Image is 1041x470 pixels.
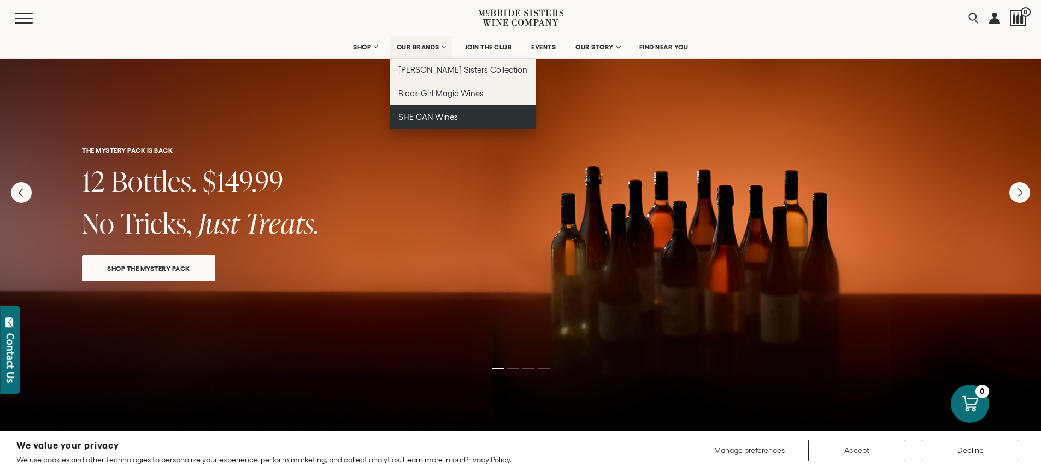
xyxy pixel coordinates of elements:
[11,182,32,203] button: Previous
[538,368,550,369] li: Page dot 4
[458,36,519,58] a: JOIN THE CLUB
[16,441,511,450] h2: We value your privacy
[1021,7,1031,17] span: 0
[353,43,372,51] span: SHOP
[88,262,209,275] span: SHOP THE MYSTERY PACK
[632,36,696,58] a: FIND NEAR YOU
[82,204,115,242] span: No
[808,440,905,461] button: Accept
[575,43,614,51] span: OUR STORY
[390,105,537,129] a: SHE CAN Wines
[464,455,511,464] a: Privacy Policy.
[82,147,959,154] h6: THE MYSTERY PACK IS BACK
[390,58,537,82] a: [PERSON_NAME] Sisters Collection
[245,204,319,242] span: Treats.
[397,43,439,51] span: OUR BRANDS
[82,255,215,281] a: SHOP THE MYSTERY PACK
[15,13,54,24] button: Mobile Menu Trigger
[524,36,563,58] a: EVENTS
[346,36,384,58] a: SHOP
[465,43,512,51] span: JOIN THE CLUB
[111,162,197,200] span: Bottles.
[639,43,689,51] span: FIND NEAR YOU
[121,204,192,242] span: Tricks,
[568,36,627,58] a: OUR STORY
[507,368,519,369] li: Page dot 2
[975,385,989,398] div: 0
[82,162,105,200] span: 12
[203,162,284,200] span: $149.99
[390,36,452,58] a: OUR BRANDS
[398,65,528,74] span: [PERSON_NAME] Sisters Collection
[16,455,511,465] p: We use cookies and other technologies to personalize your experience, perform marketing, and coll...
[398,112,458,121] span: SHE CAN Wines
[714,446,785,455] span: Manage preferences
[922,440,1019,461] button: Decline
[390,82,537,105] a: Black Girl Magic Wines
[1009,182,1030,203] button: Next
[522,368,534,369] li: Page dot 3
[398,89,484,98] span: Black Girl Magic Wines
[5,333,16,383] div: Contact Us
[198,204,239,242] span: Just
[492,368,504,369] li: Page dot 1
[708,440,792,461] button: Manage preferences
[531,43,556,51] span: EVENTS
